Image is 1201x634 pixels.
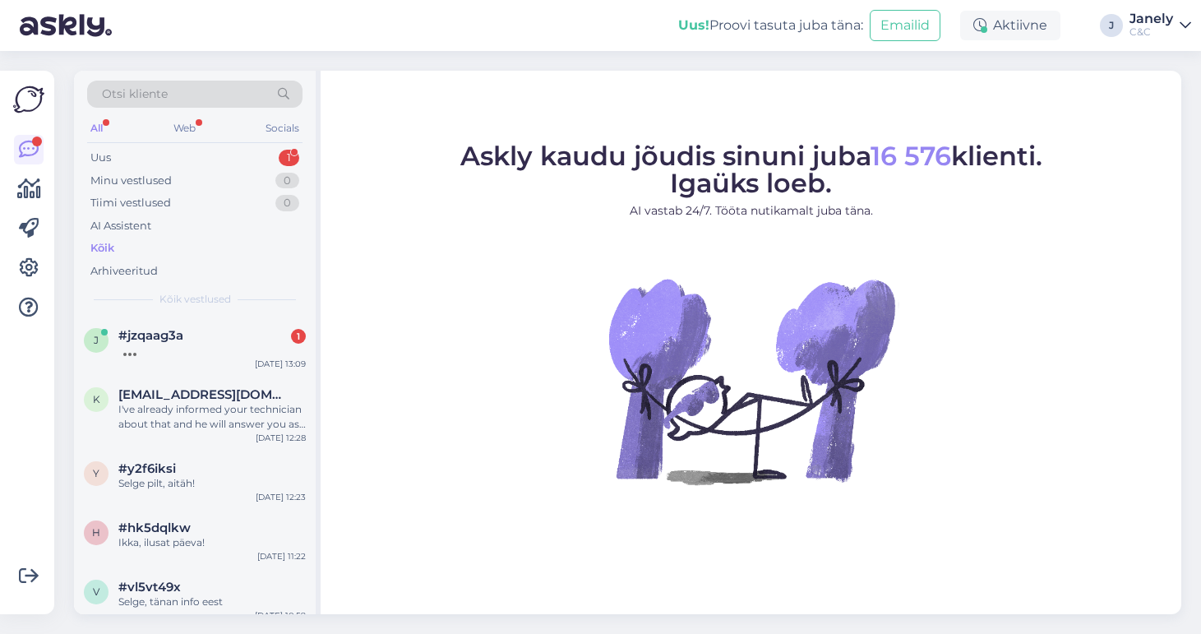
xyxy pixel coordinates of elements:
div: Kõik [90,240,114,257]
div: All [87,118,106,139]
div: [DATE] 11:22 [257,550,306,562]
span: Askly kaudu jõudis sinuni juba klienti. Igaüks loeb. [460,140,1042,199]
div: Proovi tasuta juba täna: [678,16,863,35]
span: h [92,526,100,539]
img: No Chat active [603,233,899,529]
div: Socials [262,118,303,139]
a: JanelyC&C [1129,12,1191,39]
div: AI Assistent [90,218,151,234]
div: Web [170,118,199,139]
span: v [93,585,99,598]
div: Uus [90,150,111,166]
div: [DATE] 13:09 [255,358,306,370]
b: Uus! [678,17,709,33]
div: J [1100,14,1123,37]
div: Selge pilt, aitäh! [118,476,306,491]
div: [DATE] 10:59 [255,609,306,622]
div: 0 [275,195,299,211]
p: AI vastab 24/7. Tööta nutikamalt juba täna. [460,202,1042,220]
span: 16 576 [871,140,951,172]
span: Otsi kliente [102,86,168,103]
span: Kõik vestlused [159,292,231,307]
span: #y2f6iksi [118,461,176,476]
span: #jzqaag3a [118,328,183,343]
button: Emailid [870,10,940,41]
div: C&C [1129,25,1173,39]
div: I've already informed your technician about that and he will answer you as soon as possible. [118,402,306,432]
span: y [93,467,99,479]
div: Aktiivne [960,11,1060,40]
span: #hk5dqlkw [118,521,191,535]
div: 1 [279,150,299,166]
div: Arhiveeritud [90,263,158,280]
div: 1 [291,329,306,344]
span: k [93,393,100,405]
span: #vl5vt49x [118,580,181,595]
span: j [94,334,99,346]
span: ksustraus@icloud.com [118,387,289,402]
div: Ikka, ilusat päeva! [118,535,306,550]
div: Selge, tänan info eest [118,595,306,609]
div: [DATE] 12:23 [256,491,306,503]
div: Janely [1129,12,1173,25]
div: [DATE] 12:28 [256,432,306,444]
img: Askly Logo [13,84,44,115]
div: Minu vestlused [90,173,172,189]
div: 0 [275,173,299,189]
div: Tiimi vestlused [90,195,171,211]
